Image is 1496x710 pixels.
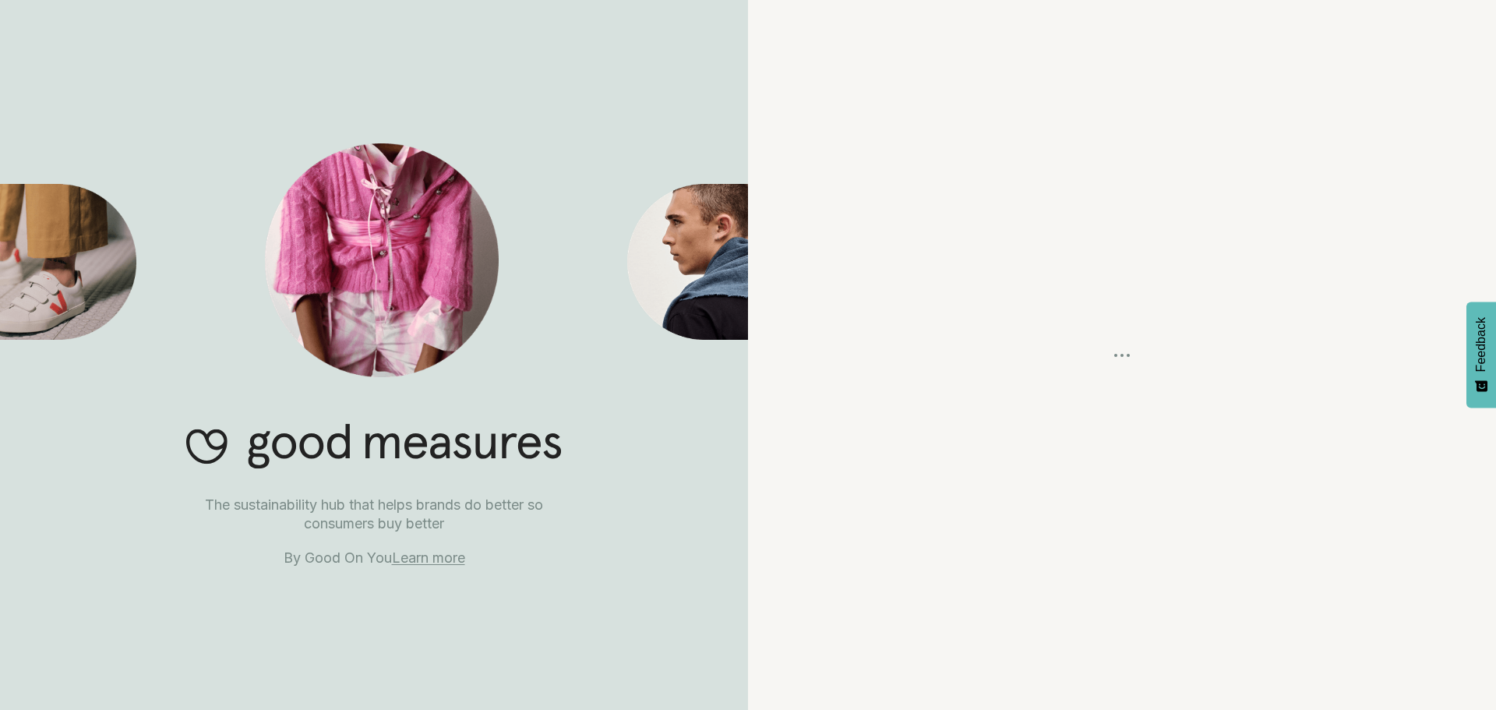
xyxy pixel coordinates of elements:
[1466,302,1496,408] button: Feedback - Show survey
[627,184,748,340] img: Good Measures
[265,143,499,377] img: Good Measures
[392,549,465,566] a: Learn more
[1474,317,1488,372] span: Feedback
[170,549,578,567] p: By Good On You
[170,496,578,533] p: The sustainability hub that helps brands do better so consumers buy better
[186,423,562,469] img: Good Measures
